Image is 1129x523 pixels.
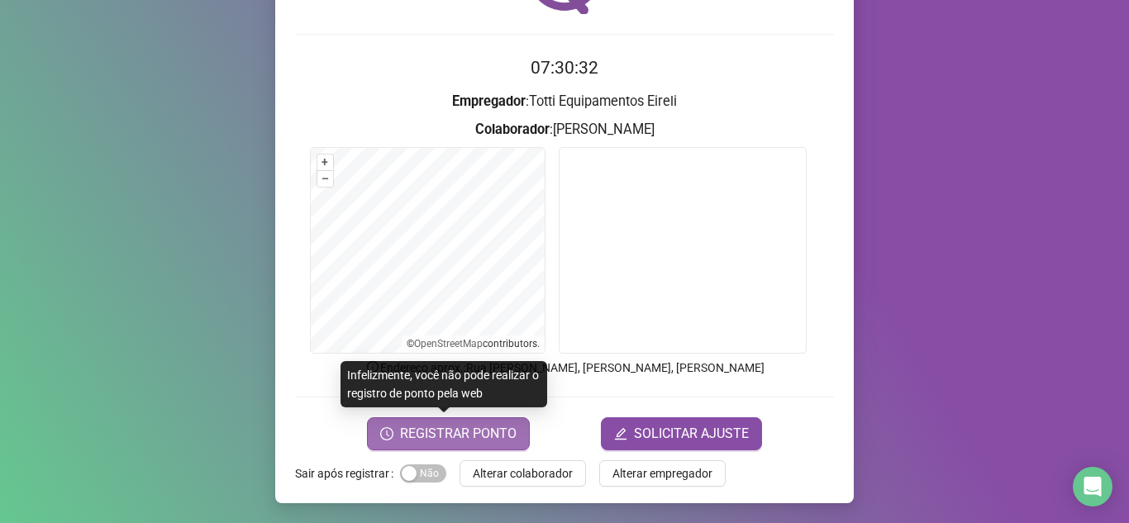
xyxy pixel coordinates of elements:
button: REGISTRAR PONTO [367,417,530,450]
button: – [317,171,333,187]
span: Alterar colaborador [473,464,573,483]
label: Sair após registrar [295,460,400,487]
li: © contributors. [407,338,540,349]
h3: : Totti Equipamentos Eireli [295,91,834,112]
button: Alterar empregador [599,460,726,487]
span: SOLICITAR AJUSTE [634,424,749,444]
h3: : [PERSON_NAME] [295,119,834,140]
time: 07:30:32 [531,58,598,78]
button: Alterar colaborador [460,460,586,487]
button: editSOLICITAR AJUSTE [601,417,762,450]
span: clock-circle [380,427,393,440]
span: Alterar empregador [612,464,712,483]
strong: Empregador [452,93,526,109]
span: info-circle [365,359,380,374]
span: REGISTRAR PONTO [400,424,517,444]
button: + [317,155,333,170]
div: Infelizmente, você não pode realizar o registro de ponto pela web [341,361,547,407]
a: OpenStreetMap [414,338,483,349]
strong: Colaborador [475,121,550,137]
span: edit [614,427,627,440]
div: Open Intercom Messenger [1073,467,1112,506]
p: Endereço aprox. : Rua [PERSON_NAME], [PERSON_NAME], [PERSON_NAME] [295,359,834,377]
